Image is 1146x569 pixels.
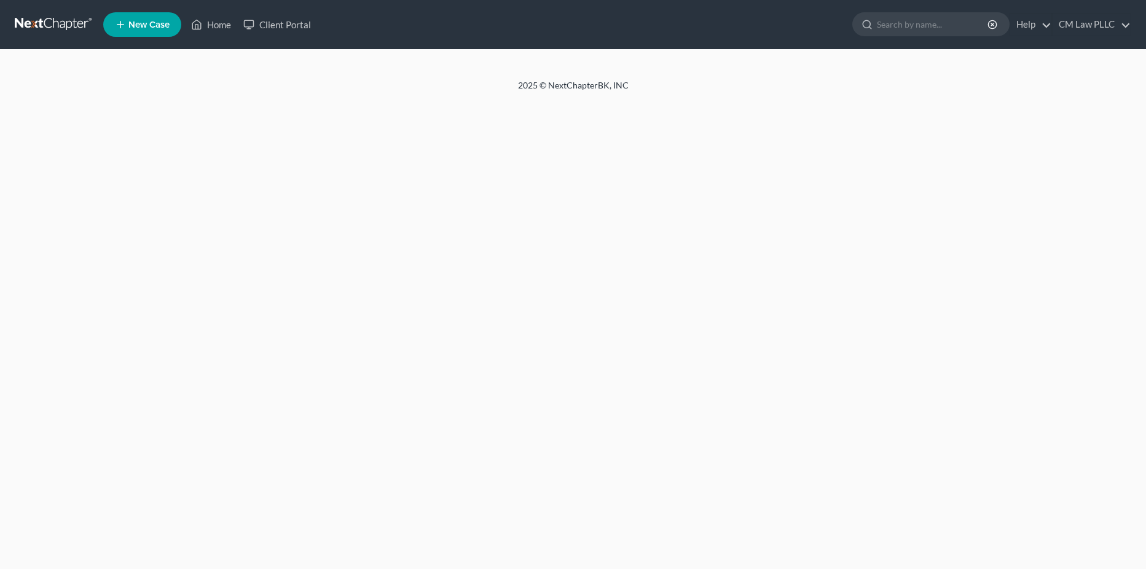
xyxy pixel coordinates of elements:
[877,13,989,36] input: Search by name...
[1053,14,1131,36] a: CM Law PLLC
[185,14,237,36] a: Home
[128,20,170,29] span: New Case
[1010,14,1051,36] a: Help
[237,14,317,36] a: Client Portal
[223,79,924,101] div: 2025 © NextChapterBK, INC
